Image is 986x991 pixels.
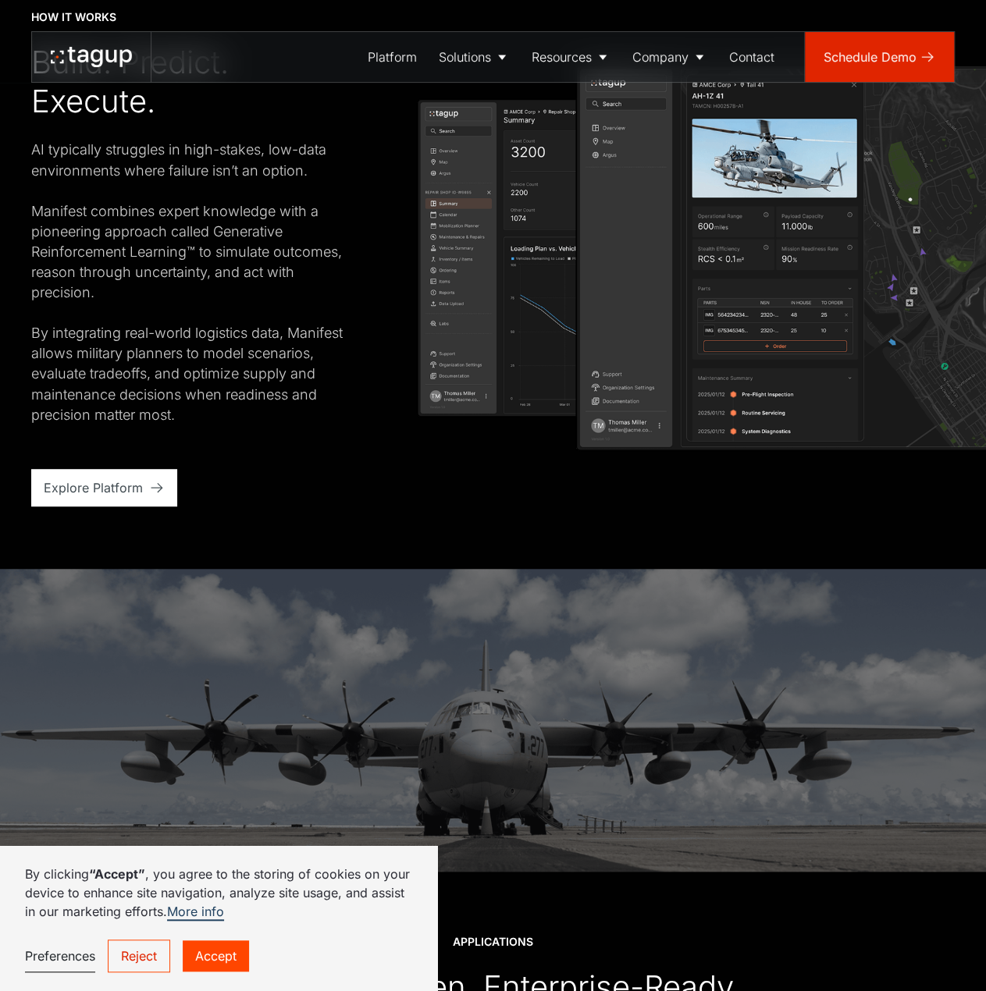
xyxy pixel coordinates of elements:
[183,940,249,971] a: Accept
[89,866,145,882] strong: “Accept”
[108,939,170,972] a: Reject
[805,32,954,82] a: Schedule Demo
[729,48,774,66] div: Contact
[439,48,491,66] div: Solutions
[357,32,428,82] a: Platform
[718,32,785,82] a: Contact
[25,865,412,921] p: By clicking , you agree to the storing of cookies on your device to enhance site navigation, anal...
[621,32,718,82] a: Company
[453,934,533,950] div: APPLICATIONS
[31,140,354,424] div: AI typically struggles in high-stakes, low-data environments where failure isn’t an option. ‍ Man...
[632,48,689,66] div: Company
[532,48,592,66] div: Resources
[428,32,521,82] a: Solutions
[824,48,917,66] div: Schedule Demo
[521,32,621,82] a: Resources
[25,940,95,972] a: Preferences
[368,48,417,66] div: Platform
[167,904,224,921] a: More info
[44,478,143,497] div: Explore Platform
[31,469,177,506] a: Explore Platform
